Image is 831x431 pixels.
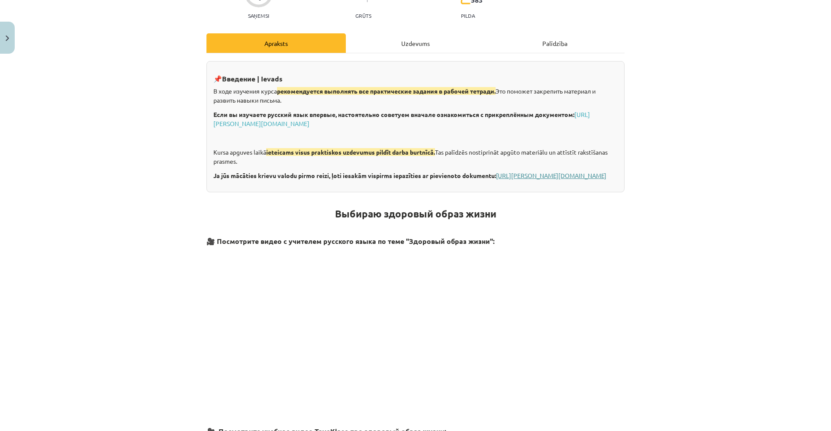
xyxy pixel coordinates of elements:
[213,87,618,105] p: В ходе изучения курса Это поможет закрепить материал и развить навыки письма.
[206,237,495,246] strong: 🎥 Посмотрите видео с учителем русского языка по теме "Здоровый образ жизни":
[213,110,590,127] a: [URL][PERSON_NAME][DOMAIN_NAME]
[245,13,273,19] p: Saņemsi
[6,36,9,41] img: icon-close-lesson-0947bae3869378f0d4975bcd49f059093ad1ed9edebbc8119c70593378902aed.svg
[213,172,496,179] strong: Ja jūs mācāties krievu valodu pirmo reizi, ļoti iesakām vispirms iepazīties ar pievienoto dokumentu:
[266,148,435,156] span: ieteicams visus praktiskos uzdevumus pildīt darba burtnīcā.
[461,13,475,19] p: pilda
[213,110,574,118] strong: Если вы изучаете русский язык впервые, настоятельно советуем вначале ознакомиться с прикреплённым...
[496,172,606,179] a: [URL][PERSON_NAME][DOMAIN_NAME]
[206,33,346,53] div: Apraksts
[213,68,618,84] h3: 📌
[213,148,618,166] p: Kursa apguves laikā Tas palīdzēs nostiprināt apgūto materiālu un attīstīt rakstīšanas prasmes.
[485,33,625,53] div: Palīdzība
[222,74,283,83] strong: Введение | Ievads
[355,13,371,19] p: Grūts
[346,33,485,53] div: Uzdevums
[277,87,496,95] span: рекомендуется выполнять все практические задания в рабочей тетради.
[335,207,496,220] strong: Выбираю здоровый образ жизни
